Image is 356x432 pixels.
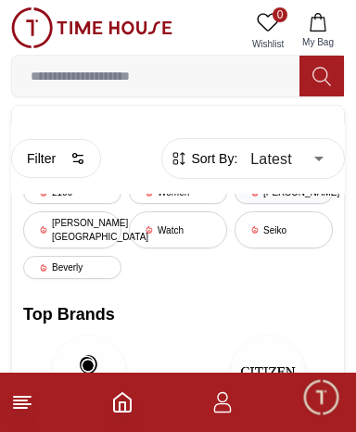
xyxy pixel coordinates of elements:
div: Seiko [235,211,333,248]
div: Watch [129,211,227,248]
div: Chat Widget [301,377,342,418]
a: Home [111,391,133,413]
a: 0Wishlist [245,7,291,55]
button: Filter [11,139,101,178]
img: CITIZEN [231,335,305,409]
img: ... [11,7,172,48]
div: Latest [237,133,337,184]
button: Sort By: [170,149,238,168]
h2: Trending Searches [23,117,333,143]
h2: Top Brands [23,301,333,327]
span: Sort By: [188,149,238,168]
div: [PERSON_NAME][GEOGRAPHIC_DATA] [23,211,121,248]
span: 0 [273,7,287,22]
button: My Bag [291,7,345,55]
div: Beverly [23,256,121,279]
span: Wishlist [245,37,291,51]
img: Astro [52,335,126,409]
span: My Bag [295,35,341,49]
